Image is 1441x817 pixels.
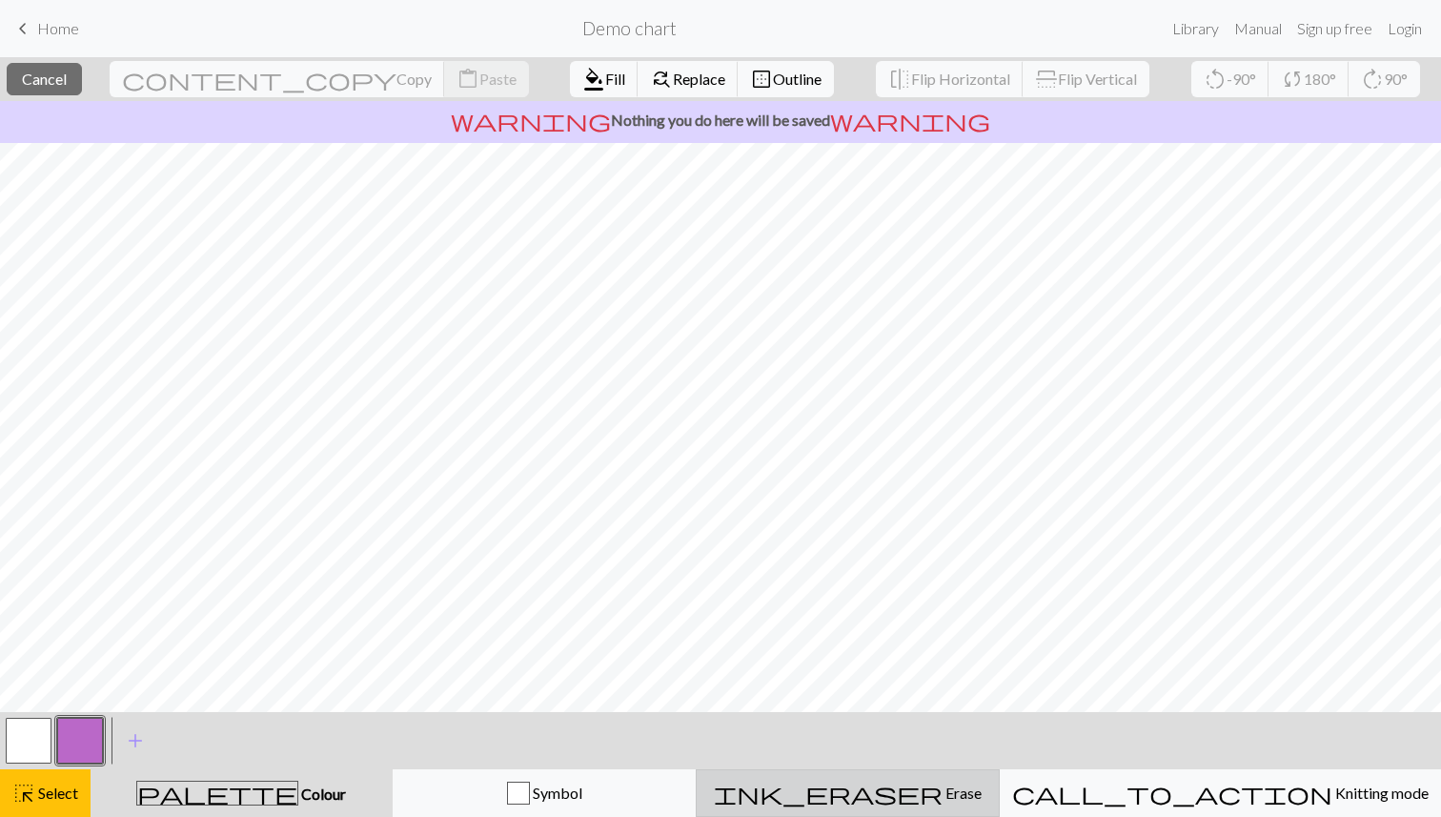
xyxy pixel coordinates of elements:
[1281,66,1304,92] span: sync
[638,61,739,97] button: Replace
[1012,780,1332,807] span: call_to_action
[1268,61,1350,97] button: 180°
[11,15,34,42] span: keyboard_arrow_left
[12,780,35,807] span: highlight_alt
[943,784,982,802] span: Erase
[696,769,1000,817] button: Erase
[750,66,773,92] span: border_outer
[650,66,673,92] span: find_replace
[714,780,943,807] span: ink_eraser
[396,70,432,88] span: Copy
[122,66,396,92] span: content_copy
[1304,70,1336,88] span: 180°
[1033,68,1060,91] span: flip
[11,12,79,45] a: Home
[110,61,445,97] button: Copy
[605,70,625,88] span: Fill
[570,61,639,97] button: Fill
[773,70,822,88] span: Outline
[124,727,147,754] span: add
[582,66,605,92] span: format_color_fill
[1227,70,1256,88] span: -90°
[8,109,1433,132] p: Nothing you do here will be saved
[137,780,297,807] span: palette
[1289,10,1380,48] a: Sign up free
[91,769,393,817] button: Colour
[1332,784,1429,802] span: Knitting mode
[393,769,697,817] button: Symbol
[582,17,677,39] h2: Demo chart
[1349,61,1420,97] button: 90°
[298,785,346,803] span: Colour
[451,107,611,133] span: warning
[1227,10,1289,48] a: Manual
[1165,10,1227,48] a: Library
[7,63,82,95] button: Cancel
[911,70,1010,88] span: Flip Horizontal
[1380,10,1430,48] a: Login
[888,66,911,92] span: flip
[37,19,79,37] span: Home
[876,61,1024,97] button: Flip Horizontal
[1023,61,1149,97] button: Flip Vertical
[1384,70,1408,88] span: 90°
[673,70,725,88] span: Replace
[738,61,834,97] button: Outline
[1191,61,1269,97] button: -90°
[1204,66,1227,92] span: rotate_left
[1000,769,1441,817] button: Knitting mode
[22,70,67,88] span: Cancel
[35,784,78,802] span: Select
[1361,66,1384,92] span: rotate_right
[830,107,990,133] span: warning
[1058,70,1137,88] span: Flip Vertical
[530,784,582,802] span: Symbol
